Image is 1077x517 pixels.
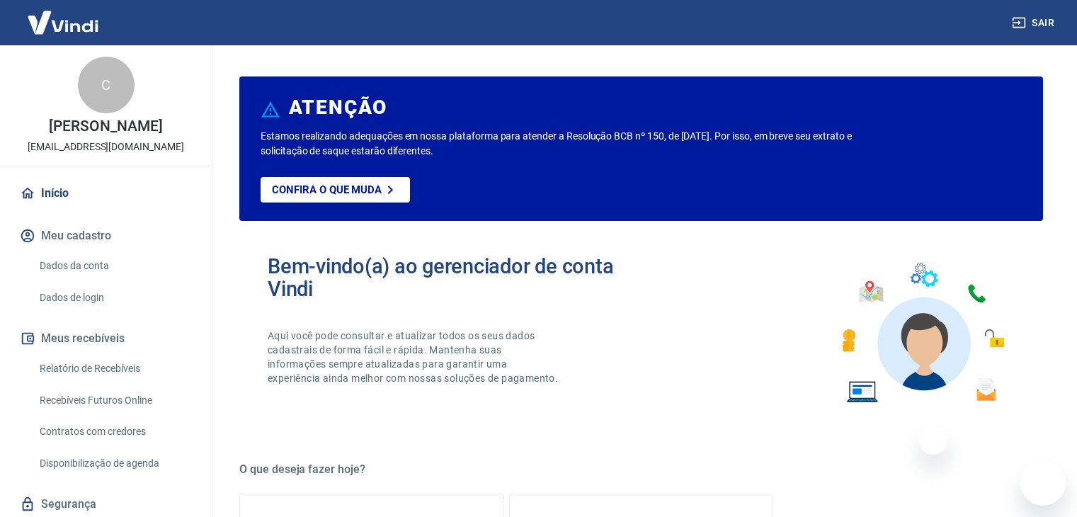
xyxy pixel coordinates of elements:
[78,57,135,113] div: C
[261,129,870,159] p: Estamos realizando adequações em nossa plataforma para atender a Resolução BCB nº 150, de [DATE]....
[49,119,162,134] p: [PERSON_NAME]
[289,101,387,115] h6: ATENÇÃO
[34,386,195,415] a: Recebíveis Futuros Online
[268,255,642,300] h2: Bem-vindo(a) ao gerenciador de conta Vindi
[34,417,195,446] a: Contratos com credores
[17,178,195,209] a: Início
[261,177,410,203] a: Confira o que muda
[239,462,1043,477] h5: O que deseja fazer hoje?
[17,323,195,354] button: Meus recebíveis
[34,449,195,478] a: Disponibilização de agenda
[34,283,195,312] a: Dados de login
[34,354,195,383] a: Relatório de Recebíveis
[919,426,947,455] iframe: Fechar mensagem
[1020,460,1066,506] iframe: Botão para abrir a janela de mensagens
[17,1,109,44] img: Vindi
[268,329,561,385] p: Aqui você pode consultar e atualizar todos os seus dados cadastrais de forma fácil e rápida. Mant...
[1009,10,1060,36] button: Sair
[272,183,382,196] p: Confira o que muda
[17,220,195,251] button: Meu cadastro
[34,251,195,280] a: Dados da conta
[28,140,184,154] p: [EMAIL_ADDRESS][DOMAIN_NAME]
[829,255,1015,411] img: Imagem de um avatar masculino com diversos icones exemplificando as funcionalidades do gerenciado...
